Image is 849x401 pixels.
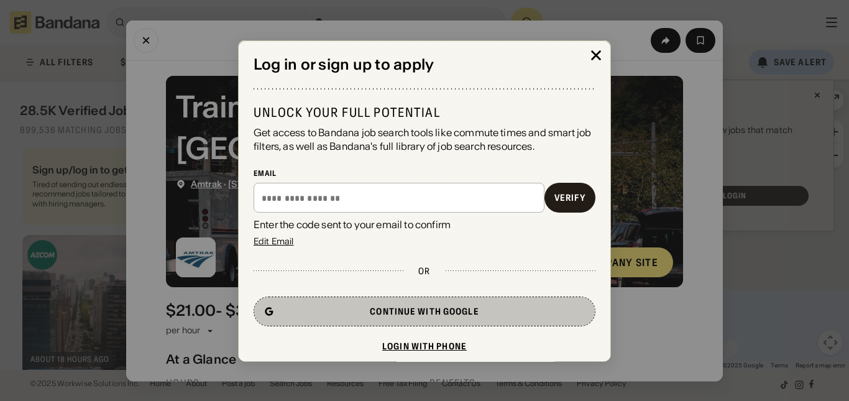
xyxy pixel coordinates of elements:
div: Verify [554,193,585,202]
div: Edit Email [254,236,293,245]
div: Continue with Google [370,307,479,315]
div: Login with phone [382,341,467,350]
div: Email [254,168,595,178]
div: Get access to Bandana job search tools like commute times and smart job filters, as well as Banda... [254,125,595,153]
div: Log in or sign up to apply [254,55,595,73]
div: Enter the code sent to your email to confirm [254,218,595,231]
div: Unlock your full potential [254,104,595,120]
div: or [418,265,430,276]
